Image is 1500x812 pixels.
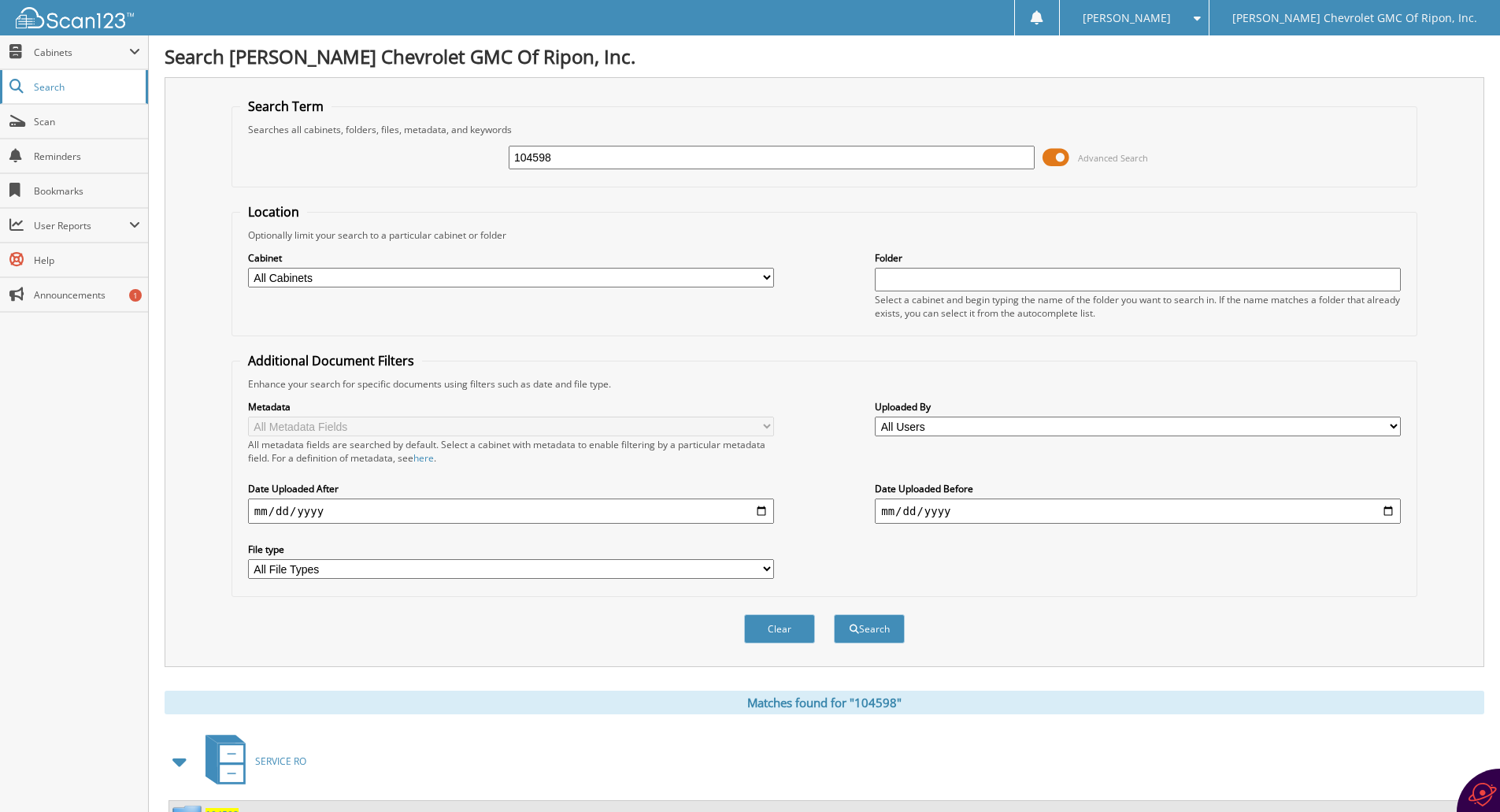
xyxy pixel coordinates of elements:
h1: Search [PERSON_NAME] Chevrolet GMC Of Ripon, Inc. [165,43,1484,69]
span: Scan [34,115,140,128]
label: Date Uploaded Before [875,482,1401,495]
div: Matches found for "104598" [165,691,1484,714]
span: Announcements [34,288,140,302]
button: Search [834,614,905,643]
label: Metadata [248,400,774,413]
label: Uploaded By [875,400,1401,413]
div: All metadata fields are searched by default. Select a cabinet with metadata to enable filtering b... [248,438,774,465]
span: Help [34,254,140,267]
span: User Reports [34,219,129,232]
div: Select a cabinet and begin typing the name of the folder you want to search in. If the name match... [875,293,1401,320]
div: Searches all cabinets, folders, files, metadata, and keywords [240,123,1409,136]
div: Optionally limit your search to a particular cabinet or folder [240,228,1409,242]
input: start [248,499,774,524]
div: Enhance your search for specific documents using filters such as date and file type. [240,377,1409,391]
input: end [875,499,1401,524]
div: 1 [129,289,142,302]
label: Folder [875,251,1401,265]
a: here [413,451,434,465]
span: SERVICE RO [255,755,306,768]
legend: Location [240,203,307,221]
legend: Additional Document Filters [240,352,422,369]
span: [PERSON_NAME] [1083,13,1171,23]
button: Clear [744,614,815,643]
span: [PERSON_NAME] Chevrolet GMC Of Ripon, Inc. [1232,13,1477,23]
span: Cabinets [34,46,129,59]
span: Reminders [34,150,140,163]
label: File type [248,543,774,556]
label: Date Uploaded After [248,482,774,495]
span: Bookmarks [34,184,140,198]
span: Advanced Search [1078,152,1148,164]
span: Search [34,80,138,94]
legend: Search Term [240,98,331,115]
a: SERVICE RO [196,730,306,792]
img: scan123-logo-white.svg [16,7,134,28]
label: Cabinet [248,251,774,265]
